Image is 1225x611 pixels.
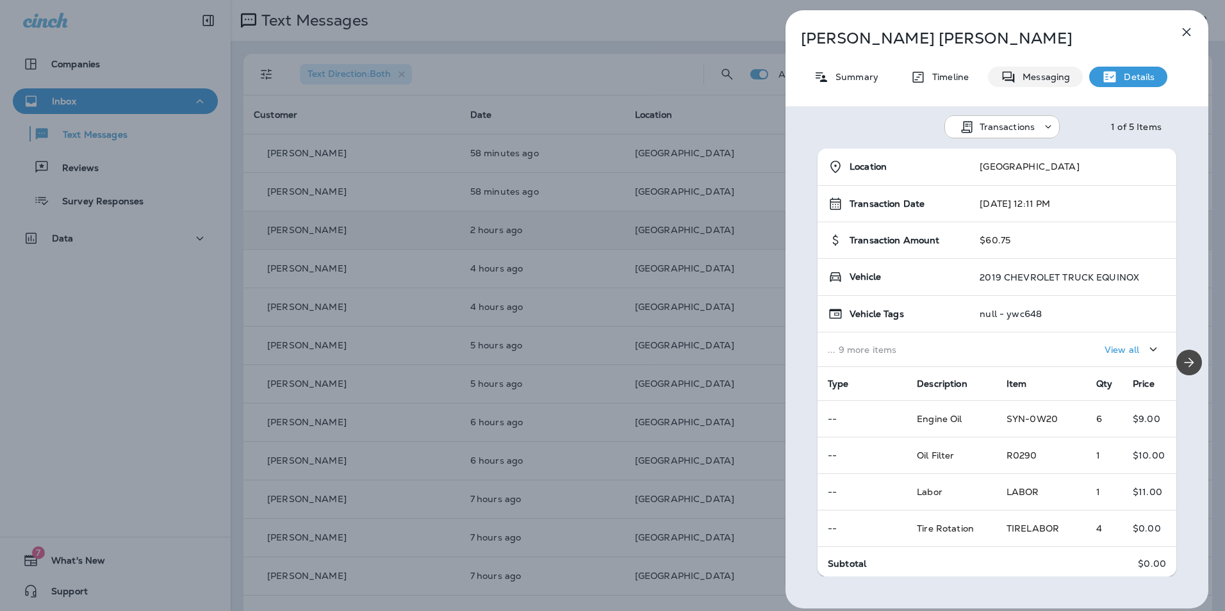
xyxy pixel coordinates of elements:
span: LABOR [1007,486,1039,498]
span: Labor [917,486,942,498]
p: Transactions [980,122,1035,132]
span: Price [1133,378,1155,389]
span: Description [917,378,967,389]
p: View all [1105,345,1139,355]
span: SYN-0W20 [1007,413,1058,425]
p: Details [1117,72,1155,82]
p: -- [828,450,896,460]
p: $0.00 [1133,523,1166,534]
span: 6 [1096,413,1102,425]
span: TIRELABOR [1007,523,1059,534]
span: Type [828,378,849,389]
span: Oil Filter [917,450,954,461]
span: Transaction Date [850,199,925,209]
div: 1 of 5 Items [1111,122,1162,132]
p: -- [828,414,896,424]
p: -- [828,487,896,497]
p: null - ywc648 [980,309,1042,319]
p: 2019 CHEVROLET TRUCK EQUINOX [980,272,1139,282]
span: Transaction Amount [850,235,940,246]
span: Vehicle Tags [850,309,904,320]
td: $60.75 [969,222,1176,259]
td: [DATE] 12:11 PM [969,186,1176,222]
span: R0290 [1007,450,1037,461]
span: 1 [1096,450,1100,461]
span: Subtotal [828,558,866,569]
span: Location [850,161,887,172]
span: 4 [1096,523,1102,534]
p: $11.00 [1133,487,1166,497]
span: 1 [1096,486,1100,498]
p: $9.00 [1133,414,1166,424]
span: Qty [1096,378,1112,389]
p: Timeline [926,72,969,82]
p: Messaging [1016,72,1070,82]
p: ... 9 more items [828,345,959,355]
span: Vehicle [850,272,881,282]
p: $0.00 [1138,558,1166,569]
button: View all [1099,338,1166,361]
td: [GEOGRAPHIC_DATA] [969,149,1176,186]
p: $10.00 [1133,450,1166,460]
span: Engine Oil [917,413,962,425]
span: Tire Rotation [917,523,974,534]
p: Summary [829,72,878,82]
button: Next [1176,350,1202,375]
span: Item [1007,378,1027,389]
p: [PERSON_NAME] [PERSON_NAME] [801,29,1151,47]
p: -- [828,523,896,534]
